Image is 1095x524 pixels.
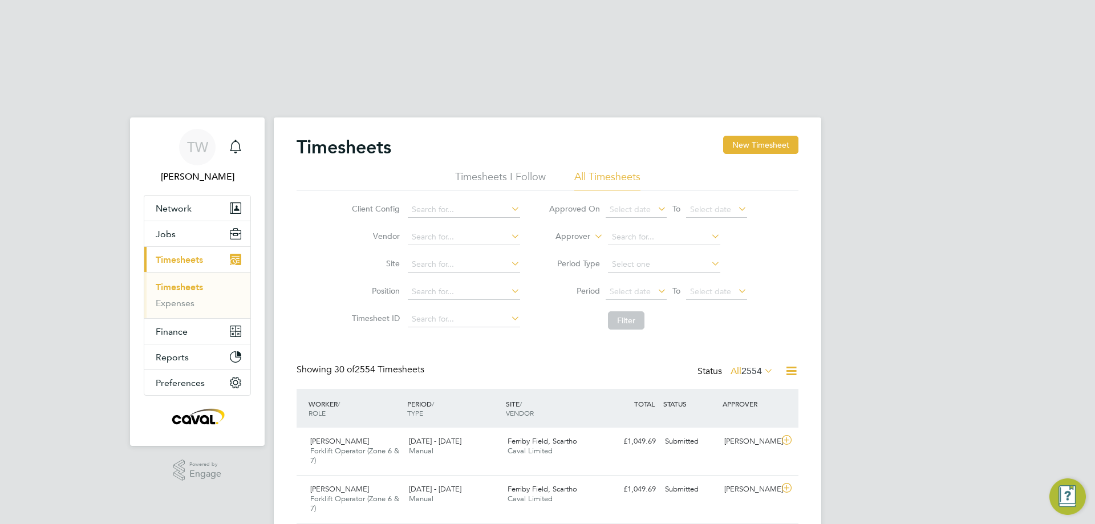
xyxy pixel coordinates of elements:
[669,283,684,298] span: To
[660,393,720,414] div: STATUS
[723,136,798,154] button: New Timesheet
[539,231,590,242] label: Approver
[334,364,424,375] span: 2554 Timesheets
[156,203,192,214] span: Network
[144,247,250,272] button: Timesheets
[348,204,400,214] label: Client Config
[156,254,203,265] span: Timesheets
[697,364,776,380] div: Status
[409,484,461,494] span: [DATE] - [DATE]
[549,204,600,214] label: Approved On
[409,436,461,446] span: [DATE] - [DATE]
[348,258,400,269] label: Site
[156,352,189,363] span: Reports
[309,408,326,417] span: ROLE
[608,311,644,330] button: Filter
[601,480,660,499] div: £1,049.69
[731,365,773,377] label: All
[187,140,208,155] span: TW
[144,170,251,184] span: Tim Wells
[408,229,520,245] input: Search for...
[189,469,221,479] span: Engage
[508,494,553,503] span: Caval Limited
[608,229,720,245] input: Search for...
[144,196,250,221] button: Network
[348,231,400,241] label: Vendor
[508,446,553,456] span: Caval Limited
[660,480,720,499] div: Submitted
[720,480,779,499] div: [PERSON_NAME]
[310,484,369,494] span: [PERSON_NAME]
[669,201,684,216] span: To
[156,229,176,239] span: Jobs
[407,408,423,417] span: TYPE
[432,399,434,408] span: /
[608,257,720,273] input: Select one
[508,436,577,446] span: Ferriby Field, Scartho
[690,286,731,296] span: Select date
[408,284,520,300] input: Search for...
[574,170,640,190] li: All Timesheets
[503,393,602,423] div: SITE
[690,204,731,214] span: Select date
[156,282,203,293] a: Timesheets
[549,286,600,296] label: Period
[130,117,265,446] nav: Main navigation
[549,258,600,269] label: Period Type
[297,136,391,159] h2: Timesheets
[156,377,205,388] span: Preferences
[660,432,720,451] div: Submitted
[189,460,221,469] span: Powered by
[634,399,655,408] span: TOTAL
[508,484,577,494] span: Ferriby Field, Scartho
[144,407,251,425] a: Go to home page
[408,311,520,327] input: Search for...
[310,446,399,465] span: Forklift Operator (Zone 6 & 7)
[1049,478,1086,515] button: Engage Resource Center
[409,446,433,456] span: Manual
[144,129,251,184] a: TW[PERSON_NAME]
[348,313,400,323] label: Timesheet ID
[741,365,762,377] span: 2554
[144,221,250,246] button: Jobs
[144,370,250,395] button: Preferences
[156,326,188,337] span: Finance
[306,393,404,423] div: WORKER
[404,393,503,423] div: PERIOD
[334,364,355,375] span: 30 of
[601,432,660,451] div: £1,049.69
[310,494,399,513] span: Forklift Operator (Zone 6 & 7)
[408,257,520,273] input: Search for...
[720,393,779,414] div: APPROVER
[520,399,522,408] span: /
[144,319,250,344] button: Finance
[310,436,369,446] span: [PERSON_NAME]
[610,204,651,214] span: Select date
[169,407,226,425] img: caval-logo-retina.png
[610,286,651,296] span: Select date
[720,432,779,451] div: [PERSON_NAME]
[173,460,222,481] a: Powered byEngage
[408,202,520,218] input: Search for...
[297,364,427,376] div: Showing
[144,272,250,318] div: Timesheets
[409,494,433,503] span: Manual
[144,344,250,369] button: Reports
[338,399,340,408] span: /
[156,298,194,308] a: Expenses
[506,408,534,417] span: VENDOR
[455,170,546,190] li: Timesheets I Follow
[348,286,400,296] label: Position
